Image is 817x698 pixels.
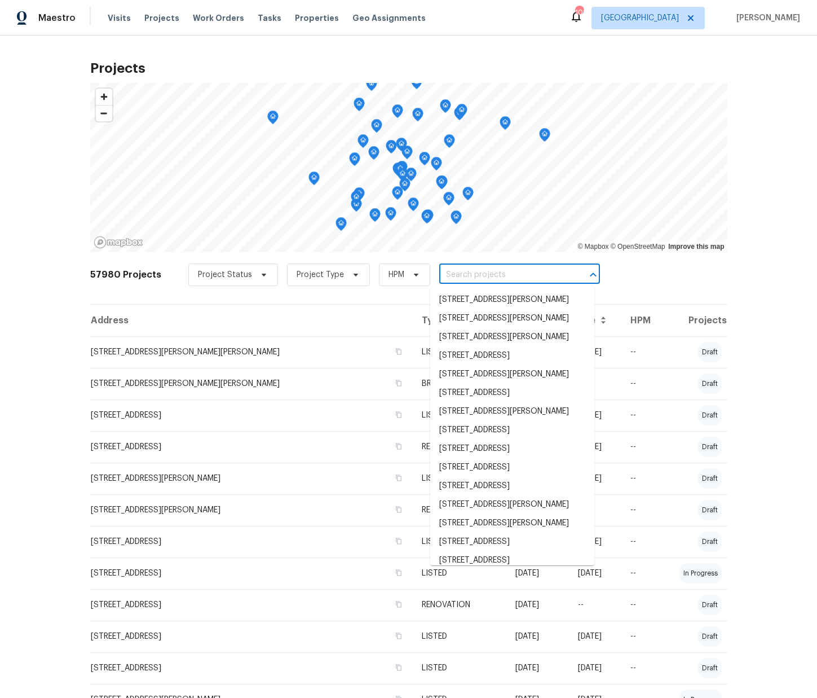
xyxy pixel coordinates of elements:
[90,494,413,526] td: [STREET_ADDRESS][PERSON_NAME]
[569,557,621,589] td: [DATE]
[96,89,112,105] span: Zoom in
[354,98,365,115] div: Map marker
[697,342,722,362] div: draft
[697,532,722,552] div: draft
[392,186,403,204] div: Map marker
[456,104,467,121] div: Map marker
[396,161,408,178] div: Map marker
[621,305,663,336] th: HPM
[697,405,722,425] div: draft
[621,494,663,526] td: --
[413,431,506,463] td: RENOVATION
[396,138,407,155] div: Map marker
[439,266,568,284] input: Search projects
[569,463,621,494] td: [DATE]
[405,168,417,185] div: Map marker
[430,514,594,533] li: [STREET_ADDRESS][PERSON_NAME]
[569,368,621,400] td: --
[421,210,432,227] div: Map marker
[394,568,404,578] button: Copy Address
[697,595,722,615] div: draft
[397,168,408,185] div: Map marker
[430,495,594,514] li: [STREET_ADDRESS][PERSON_NAME]
[38,12,76,24] span: Maestro
[679,563,722,583] div: in progress
[357,134,369,152] div: Map marker
[198,269,252,280] span: Project Status
[394,504,404,515] button: Copy Address
[413,494,506,526] td: RENOVATION
[413,589,506,621] td: RENOVATION
[371,119,382,137] div: Map marker
[90,589,413,621] td: [STREET_ADDRESS]
[569,589,621,621] td: --
[430,458,594,477] li: [STREET_ADDRESS]
[436,175,447,193] div: Map marker
[90,305,413,336] th: Address
[94,236,143,249] a: Mapbox homepage
[697,626,722,647] div: draft
[297,269,344,280] span: Project Type
[444,134,455,152] div: Map marker
[90,557,413,589] td: [STREET_ADDRESS]
[430,421,594,440] li: [STREET_ADDRESS]
[506,652,569,684] td: [DATE]
[144,12,179,24] span: Projects
[394,410,404,420] button: Copy Address
[394,441,404,451] button: Copy Address
[621,526,663,557] td: --
[621,463,663,494] td: --
[621,336,663,368] td: --
[668,243,724,251] a: Improve this map
[90,526,413,557] td: [STREET_ADDRESS]
[621,368,663,400] td: --
[431,157,442,174] div: Map marker
[621,652,663,684] td: --
[385,207,396,225] div: Map marker
[392,163,404,180] div: Map marker
[430,551,594,570] li: [STREET_ADDRESS]
[539,128,550,146] div: Map marker
[351,191,362,208] div: Map marker
[462,187,474,204] div: Map marker
[349,152,360,170] div: Map marker
[394,599,404,609] button: Copy Address
[451,210,462,228] div: Map marker
[395,163,406,180] div: Map marker
[413,368,506,400] td: BRN
[96,105,112,121] button: Zoom out
[413,652,506,684] td: LISTED
[267,111,279,128] div: Map marker
[569,652,621,684] td: [DATE]
[440,99,451,117] div: Map marker
[585,267,601,283] button: Close
[413,400,506,431] td: LISTED
[430,533,594,551] li: [STREET_ADDRESS]
[388,269,404,280] span: HPM
[401,146,413,163] div: Map marker
[569,621,621,652] td: [DATE]
[506,557,569,589] td: [DATE]
[621,431,663,463] td: --
[697,500,722,520] div: draft
[394,631,404,641] button: Copy Address
[90,336,413,368] td: [STREET_ADDRESS][PERSON_NAME][PERSON_NAME]
[394,346,404,357] button: Copy Address
[90,621,413,652] td: [STREET_ADDRESS]
[621,589,663,621] td: --
[413,526,506,557] td: LISTED
[413,336,506,368] td: LISTED
[430,440,594,458] li: [STREET_ADDRESS]
[352,12,426,24] span: Geo Assignments
[430,291,594,309] li: [STREET_ADDRESS][PERSON_NAME]
[413,305,506,336] th: Type
[697,468,722,489] div: draft
[732,12,800,24] span: [PERSON_NAME]
[90,83,727,252] canvas: Map
[436,175,448,193] div: Map marker
[422,209,434,227] div: Map marker
[506,621,569,652] td: [DATE]
[413,463,506,494] td: LISTED
[335,217,347,235] div: Map marker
